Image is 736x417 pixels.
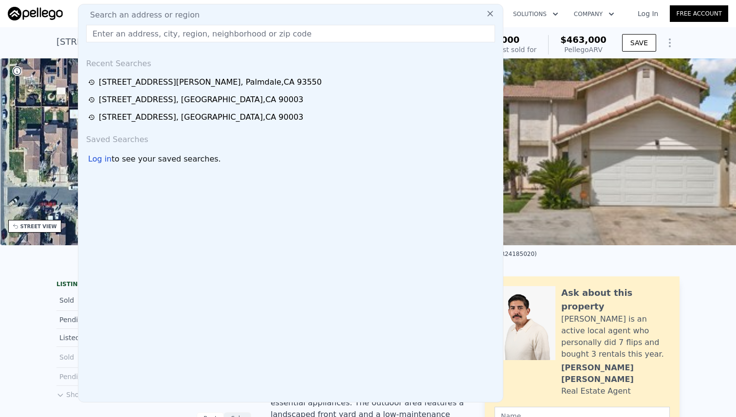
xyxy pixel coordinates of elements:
[560,45,607,54] div: Pellego ARV
[59,294,146,307] div: Sold
[99,76,322,88] div: [STREET_ADDRESS][PERSON_NAME] , Palmdale , CA 93550
[59,333,146,343] div: Listed
[59,351,146,363] div: Sold
[88,153,111,165] div: Log in
[505,5,566,23] button: Solutions
[561,286,670,313] div: Ask about this property
[111,153,221,165] span: to see your saved searches.
[88,76,496,88] a: [STREET_ADDRESS][PERSON_NAME], Palmdale,CA 93550
[561,385,631,397] div: Real Estate Agent
[8,7,63,20] img: Pellego
[560,35,607,45] span: $463,000
[86,25,495,42] input: Enter an address, city, region, neighborhood or zip code
[56,386,130,399] button: Show more history
[566,5,622,23] button: Company
[561,313,670,360] div: [PERSON_NAME] is an active local agent who personally did 7 flips and bought 3 rentals this year.
[82,126,499,149] div: Saved Searches
[660,33,680,53] button: Show Options
[99,111,303,123] div: [STREET_ADDRESS] , [GEOGRAPHIC_DATA] , CA 90003
[670,5,728,22] a: Free Account
[561,362,670,385] div: [PERSON_NAME] [PERSON_NAME]
[82,50,499,73] div: Recent Searches
[56,35,310,49] div: [STREET_ADDRESS][PERSON_NAME] , Palmdale , CA 93550
[56,280,251,290] div: LISTING & SALE HISTORY
[20,223,57,230] div: STREET VIEW
[59,372,146,381] div: Pending
[88,94,496,106] a: [STREET_ADDRESS], [GEOGRAPHIC_DATA],CA 90003
[82,9,200,21] span: Search an address or region
[59,315,146,325] div: Pending
[622,34,656,52] button: SAVE
[99,94,303,106] div: [STREET_ADDRESS] , [GEOGRAPHIC_DATA] , CA 90003
[88,111,496,123] a: [STREET_ADDRESS], [GEOGRAPHIC_DATA],CA 90003
[626,9,670,18] a: Log In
